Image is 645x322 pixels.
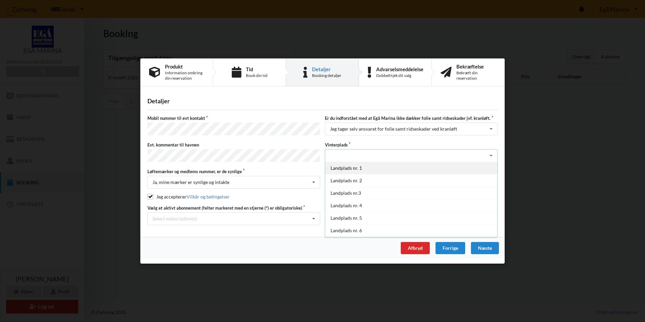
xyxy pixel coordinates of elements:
[325,237,497,249] div: Landplads nr. 7
[147,142,320,148] label: Evt. kommentar til havnen
[325,187,497,199] div: Landplads nr.3
[436,242,465,254] div: Forrige
[147,168,320,175] label: Løftemærker og medlems nummer, er de synlige
[325,162,497,174] div: Landplads nr. 1
[147,115,320,121] label: Mobil nummer til evt kontakt
[147,194,230,199] label: Jeg accepterer
[325,115,498,121] label: Er du indforstået med at Egå Marina ikke dækker folie samt ridseskader jvf. kranløft.
[376,66,423,72] div: Advarselsmeddelelse
[330,127,457,132] div: Jeg tager selv ansvaret for folie samt ridseskader ved kranløft
[187,194,230,199] a: Vilkår og betingelser
[325,224,497,237] div: Landplads nr. 6
[165,64,204,69] div: Produkt
[471,242,499,254] div: Næste
[325,142,498,148] label: Vinterplads
[312,66,341,72] div: Detaljer
[325,212,497,224] div: Landplads nr. 5
[152,180,229,185] div: Ja, mine mærker er synlige og intakte
[147,97,498,105] div: Detaljer
[456,64,496,69] div: Bekræftelse
[401,242,430,254] div: Afbryd
[456,70,496,81] div: Bekræft din reservation
[165,70,204,81] div: Information omkring din reservation
[246,73,268,78] div: Book din tid
[246,66,268,72] div: Tid
[152,216,197,221] div: Select subscription(s)
[325,199,497,212] div: Landplads nr. 4
[376,73,423,78] div: Dobbelttjek dit valg
[147,205,320,211] label: Vælg et aktivt abonnement (felter markeret med en stjerne (*) er obligatoriske)
[325,174,497,187] div: Landplads nr. 2
[312,73,341,78] div: Booking detaljer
